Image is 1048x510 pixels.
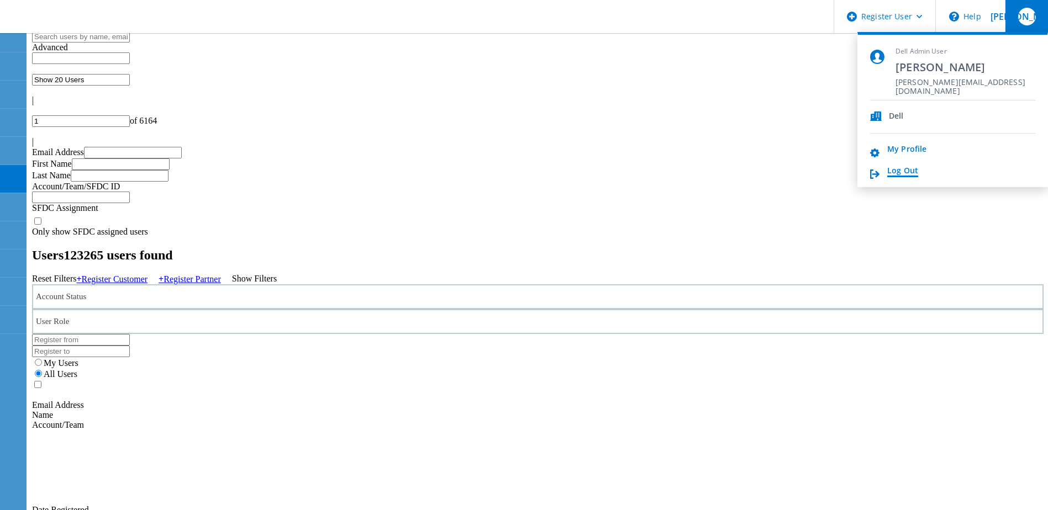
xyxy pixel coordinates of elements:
span: of 6164 [130,116,157,125]
input: Register to [32,346,130,357]
label: Email Address [32,147,84,157]
span: Register Partner [159,274,221,284]
input: Search users by name, email, company, etc. [32,31,130,42]
span: [PERSON_NAME][EMAIL_ADDRESS][DOMAIN_NAME] [896,78,1035,88]
span: Email Address [32,400,84,410]
div: User Role [32,309,1044,334]
label: Last Name [32,171,71,180]
input: Register from [32,334,130,346]
a: Log Out [887,166,918,177]
a: +Register Partner [159,274,221,284]
svg: \n [949,12,959,22]
b: + [76,274,81,284]
span: 123265 users found [64,248,172,262]
label: First Name [32,159,72,168]
div: | [32,95,1044,105]
span: Advanced [32,42,68,52]
div: | [32,137,1044,147]
span: Register Customer [76,274,148,284]
span: Name [32,410,53,419]
a: Reset Filters [32,274,76,283]
b: Users [32,248,64,262]
span: Account/Team [32,420,84,429]
label: My Users [44,358,78,368]
span: [PERSON_NAME] [896,60,1035,75]
label: All Users [44,369,77,379]
label: SFDC Assignment [32,203,98,212]
a: Live Optics Dashboard [11,22,130,31]
label: Account/Team/SFDC ID [32,182,120,191]
div: Account Status [32,284,1044,309]
b: + [159,274,164,284]
span: Dell Admin User [896,47,1035,56]
a: Show Filters [232,274,277,283]
span: Only show SFDC assigned users [32,227,148,236]
a: My Profile [887,145,926,155]
span: Dell [889,111,904,122]
a: +Register Customer [76,274,148,284]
